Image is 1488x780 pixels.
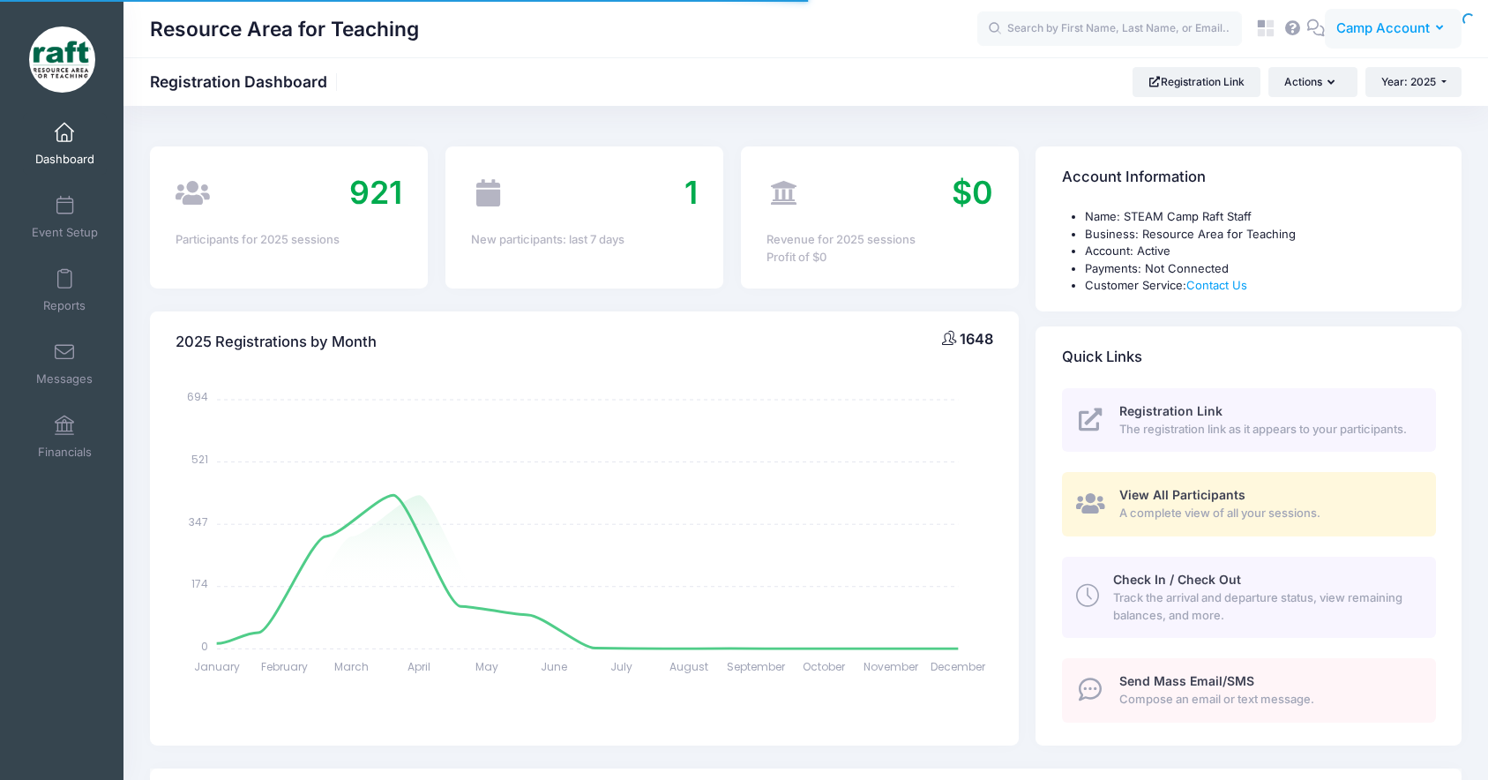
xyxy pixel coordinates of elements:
div: New participants: last 7 days [471,231,698,249]
a: Contact Us [1186,278,1247,292]
span: 1648 [960,330,993,348]
tspan: January [194,659,240,674]
h1: Resource Area for Teaching [150,9,419,49]
tspan: September [727,659,786,674]
span: View All Participants [1119,487,1245,502]
tspan: February [261,659,308,674]
a: Send Mass Email/SMS Compose an email or text message. [1062,658,1436,723]
a: Event Setup [23,186,107,248]
span: Registration Link [1119,403,1223,418]
span: 921 [349,173,402,212]
li: Account: Active [1085,243,1436,260]
span: Camp Account [1336,19,1430,38]
a: Reports [23,259,107,321]
span: Check In / Check Out [1113,572,1241,587]
span: Financials [38,445,92,460]
img: Resource Area for Teaching [29,26,95,93]
span: Messages [36,371,93,386]
tspan: April [408,659,430,674]
span: The registration link as it appears to your participants. [1119,421,1416,439]
div: Participants for 2025 sessions [176,231,402,249]
h4: 2025 Registrations by Month [176,318,377,368]
span: 1 [684,173,698,212]
span: Track the arrival and departure status, view remaining balances, and more. [1113,589,1416,624]
button: Camp Account [1325,9,1462,49]
span: $0 [952,173,993,212]
tspan: 0 [201,639,208,654]
a: Financials [23,406,107,468]
button: Actions [1268,67,1357,97]
tspan: May [475,659,498,674]
tspan: March [335,659,370,674]
li: Customer Service: [1085,277,1436,295]
div: Revenue for 2025 sessions Profit of $0 [766,231,993,266]
tspan: July [610,659,632,674]
a: Dashboard [23,113,107,175]
h4: Account Information [1062,153,1206,203]
tspan: November [864,659,919,674]
li: Name: STEAM Camp Raft Staff [1085,208,1436,226]
tspan: 174 [191,576,208,591]
span: A complete view of all your sessions. [1119,505,1416,522]
h1: Registration Dashboard [150,72,342,91]
h4: Quick Links [1062,332,1142,382]
tspan: August [669,659,708,674]
tspan: December [931,659,987,674]
a: Check In / Check Out Track the arrival and departure status, view remaining balances, and more. [1062,557,1436,638]
li: Business: Resource Area for Teaching [1085,226,1436,244]
tspan: October [803,659,846,674]
li: Payments: Not Connected [1085,260,1436,278]
span: Send Mass Email/SMS [1119,673,1254,688]
tspan: 347 [189,514,208,529]
a: Registration Link [1133,67,1260,97]
span: Dashboard [35,152,94,167]
button: Year: 2025 [1365,67,1462,97]
input: Search by First Name, Last Name, or Email... [977,11,1242,47]
a: Messages [23,333,107,394]
span: Event Setup [32,225,98,240]
tspan: 694 [187,390,208,405]
a: View All Participants A complete view of all your sessions. [1062,472,1436,536]
tspan: June [541,659,567,674]
span: Compose an email or text message. [1119,691,1416,709]
span: Reports [43,298,86,313]
span: Year: 2025 [1381,75,1436,88]
a: Registration Link The registration link as it appears to your participants. [1062,388,1436,453]
tspan: 521 [191,452,208,467]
